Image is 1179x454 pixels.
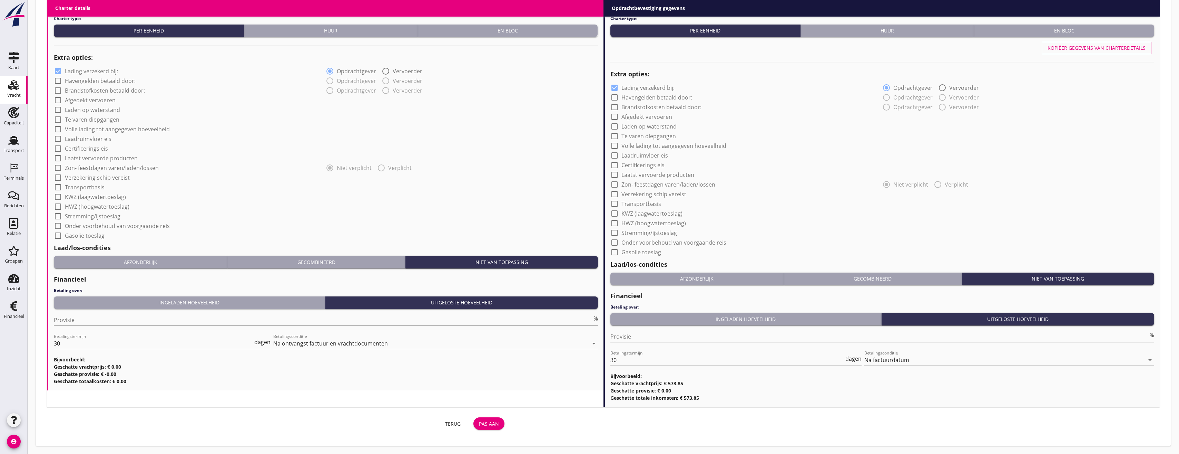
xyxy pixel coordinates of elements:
label: Laadruimvloer eis [65,135,111,142]
div: Na factuurdatum [864,357,909,363]
label: Certificerings eis [621,162,665,169]
label: Volle lading tot aangegeven hoeveelheid [621,142,726,149]
button: Gecombineerd [227,256,405,268]
div: Gecombineerd [230,258,402,266]
label: Brandstofkosten betaald door: [65,87,145,94]
h3: Geschatte vrachtprijs: € 0.00 [54,363,598,370]
div: Kaart [8,65,19,70]
input: Provisie [54,314,592,325]
label: Havengelden betaald door: [621,94,692,101]
label: Stremming/ijstoeslag [65,213,120,220]
label: Laadruimvloer eis [621,152,668,159]
label: Brandstofkosten betaald door: [621,104,701,111]
button: En bloc [418,25,598,37]
label: Laden op waterstand [621,123,677,130]
label: HWZ (hoogwatertoeslag) [65,203,129,210]
div: Per eenheid [57,27,241,34]
button: Uitgeloste hoeveelheid [882,313,1154,325]
button: Per eenheid [610,25,801,37]
div: En bloc [421,27,595,34]
div: Relatie [7,231,21,236]
div: Ingeladen hoeveelheid [57,299,322,306]
div: Financieel [4,314,24,319]
div: Uitgeloste hoeveelheid [884,315,1151,323]
label: Te varen diepgangen [65,116,119,123]
h3: Geschatte provisie: € -0.00 [54,370,598,378]
div: Afzonderlijk [613,275,781,282]
label: Transportbasis [621,200,661,207]
label: Lading verzekerd bij: [621,84,675,91]
label: Laatst vervoerde producten [621,171,694,178]
h4: Betaling over: [54,287,598,294]
div: Gecombineerd [787,275,959,282]
label: Zon- feestdagen varen/laden/lossen [621,181,715,188]
div: Kopiëer gegevens van charterdetails [1048,44,1146,51]
label: Lading verzekerd bij: [65,68,118,75]
label: Te varen diepgangen [621,133,676,140]
label: KWZ (laagwatertoeslag) [65,193,126,200]
div: Groepen [5,259,23,263]
label: Gasolie toeslag [621,249,661,256]
label: Gasolie toeslag [65,232,105,239]
label: Volle lading tot aangegeven hoeveelheid [65,126,170,133]
div: Transport [4,148,24,153]
input: Betalingstermijn [610,354,844,366]
label: Transportbasis [65,184,105,191]
div: Huur [247,27,415,34]
div: Vracht [7,93,21,97]
label: Afgedekt vervoeren [621,113,672,120]
button: Kopiëer gegevens van charterdetails [1042,42,1151,54]
div: Niet van toepassing [965,275,1151,282]
div: Uitgeloste hoeveelheid [328,299,595,306]
label: Vervoerder [949,84,979,91]
i: account_circle [7,435,21,448]
h2: Laad/los-condities [54,243,598,253]
div: Terug [443,420,462,427]
div: dagen [253,339,271,345]
button: Huur [244,25,418,37]
h3: Bijvoorbeeld: [54,356,598,363]
label: HWZ (hoogwatertoeslag) [621,220,686,227]
div: Afzonderlijk [57,258,224,266]
div: En bloc [977,27,1151,34]
button: Niet van toepassing [962,273,1154,285]
i: arrow_drop_down [590,339,598,348]
h3: Geschatte provisie: € 0.00 [610,387,1155,394]
h4: Charter type: [54,16,598,22]
img: logo-small.a267ee39.svg [1,2,26,27]
input: Provisie [610,331,1149,342]
button: Niet van toepassing [405,256,598,268]
label: Afgedekt vervoeren [65,97,116,104]
label: Zon- feestdagen varen/laden/lossen [65,164,159,171]
h3: Geschatte totale inkomsten: € 573.85 [610,394,1155,401]
h3: Bijvoorbeeld: [610,372,1155,380]
div: Na ontvangst factuur en vrachtdocumenten [273,340,388,347]
label: Laden op waterstand [65,106,120,113]
button: En bloc [974,25,1154,37]
button: Ingeladen hoeveelheid [54,296,325,309]
div: % [1148,332,1154,338]
button: Per eenheid [54,25,244,37]
button: Pas aan [473,417,504,430]
div: Pas aan [479,420,499,427]
h2: Extra opties: [610,69,1155,79]
label: Verzekering schip vereist [621,191,686,198]
div: Niet van toepassing [408,258,595,266]
label: Vervoerder [393,68,422,75]
label: Certificerings eis [65,145,108,152]
h2: Financieel [610,291,1155,301]
button: Afzonderlijk [54,256,227,268]
label: Verzekering schip vereist [65,174,130,181]
button: Ingeladen hoeveelheid [610,313,882,325]
div: Berichten [4,204,24,208]
button: Terug [438,417,468,430]
div: dagen [844,356,862,361]
div: Huur [803,27,971,34]
label: Opdrachtgever [893,84,933,91]
button: Afzonderlijk [610,273,784,285]
h4: Betaling over: [610,304,1155,310]
div: Capaciteit [4,121,24,125]
h3: Geschatte vrachtprijs: € 573.85 [610,380,1155,387]
label: KWZ (laagwatertoeslag) [621,210,682,217]
i: arrow_drop_down [1146,356,1154,364]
